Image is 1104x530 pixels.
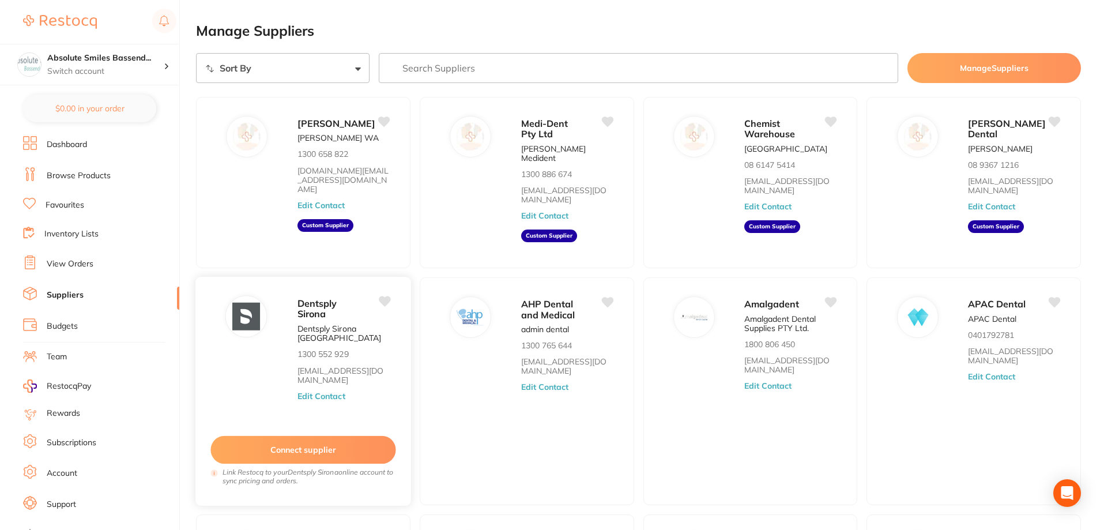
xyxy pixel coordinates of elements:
[47,321,78,332] a: Budgets
[47,258,93,270] a: View Orders
[521,186,613,204] a: [EMAIL_ADDRESS][DOMAIN_NAME]
[521,325,569,334] p: admin dental
[968,144,1033,153] p: [PERSON_NAME]
[904,304,932,332] img: APAC Dental
[232,303,260,330] img: Dentsply Sirona
[47,66,164,77] p: Switch account
[744,298,799,310] span: Amalgadent
[47,139,87,151] a: Dashboard
[457,304,484,332] img: AHP Dental and Medical
[47,170,111,182] a: Browse Products
[521,211,568,220] button: Edit Contact
[47,290,84,301] a: Suppliers
[47,437,96,449] a: Subscriptions
[744,340,795,349] p: 1800 806 450
[47,499,76,510] a: Support
[521,118,568,140] span: Medi-Dent Pty Ltd
[297,392,345,401] button: Edit Contact
[379,53,899,83] input: Search Suppliers
[907,53,1081,83] button: ManageSuppliers
[297,149,348,159] p: 1300 658 822
[521,144,613,163] p: [PERSON_NAME] Medident
[744,381,792,390] button: Edit Contact
[680,304,708,332] img: Amalgadent
[521,382,568,392] button: Edit Contact
[23,379,91,393] a: RestocqPay
[521,357,613,375] a: [EMAIL_ADDRESS][DOMAIN_NAME]
[968,314,1016,324] p: APAC Dental
[968,202,1015,211] button: Edit Contact
[521,341,572,350] p: 1300 765 644
[744,160,795,170] p: 08 6147 5414
[457,123,484,151] img: Medi-Dent Pty Ltd
[968,118,1046,140] span: [PERSON_NAME] Dental
[744,118,795,140] span: Chemist Warehouse
[297,324,390,343] p: Dentsply Sirona [GEOGRAPHIC_DATA]
[196,23,1081,39] h2: Manage Suppliers
[297,133,379,142] p: [PERSON_NAME] WA
[23,9,97,35] a: Restocq Logo
[46,200,84,211] a: Favourites
[680,123,708,151] img: Chemist Warehouse
[47,408,80,419] a: Rewards
[521,298,575,320] span: AHP Dental and Medical
[23,379,37,393] img: RestocqPay
[968,330,1014,340] p: 0401792781
[297,118,375,129] span: [PERSON_NAME]
[744,314,836,333] p: Amalgadent Dental Supplies PTY Ltd.
[233,123,261,151] img: Henry Schein Halas
[23,15,97,29] img: Restocq Logo
[47,52,164,64] h4: Absolute Smiles Bassendean
[904,123,932,151] img: Ray Purt Dental
[297,350,349,359] p: 1300 552 929
[297,166,389,194] a: [DOMAIN_NAME][EMAIL_ADDRESS][DOMAIN_NAME]
[297,298,337,320] span: Dentsply Sirona
[744,176,836,195] a: [EMAIL_ADDRESS][DOMAIN_NAME]
[521,170,572,179] p: 1300 886 674
[744,202,792,211] button: Edit Contact
[210,436,395,464] button: Connect supplier
[47,468,77,479] a: Account
[968,372,1015,381] button: Edit Contact
[744,144,827,153] p: [GEOGRAPHIC_DATA]
[47,381,91,392] span: RestocqPay
[47,351,67,363] a: Team
[223,469,396,485] i: Link Restocq to your Dentsply Sirona online account to sync pricing and orders.
[968,176,1060,195] a: [EMAIL_ADDRESS][DOMAIN_NAME]
[18,53,41,76] img: Absolute Smiles Bassendean
[23,95,156,122] button: $0.00 in your order
[968,160,1019,170] p: 08 9367 1216
[968,298,1026,310] span: APAC Dental
[744,220,800,233] aside: Custom Supplier
[968,220,1024,233] aside: Custom Supplier
[968,347,1060,365] a: [EMAIL_ADDRESS][DOMAIN_NAME]
[1053,479,1081,507] div: Open Intercom Messenger
[44,228,99,240] a: Inventory Lists
[297,201,345,210] button: Edit Contact
[521,230,577,242] aside: Custom Supplier
[744,356,836,374] a: [EMAIL_ADDRESS][DOMAIN_NAME]
[297,366,390,385] a: [EMAIL_ADDRESS][DOMAIN_NAME]
[297,219,353,232] aside: Custom Supplier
